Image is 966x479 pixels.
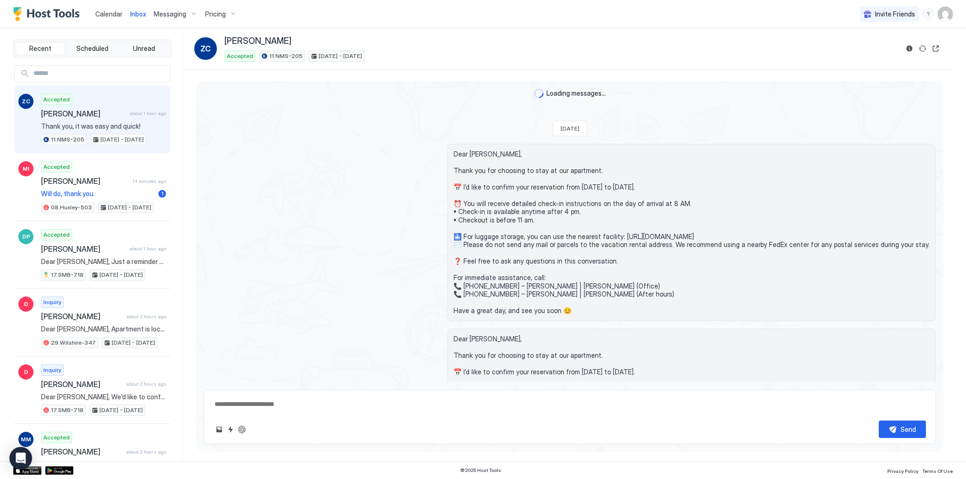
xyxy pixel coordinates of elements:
span: Accepted [43,231,70,239]
span: [PERSON_NAME] [41,176,129,186]
span: about 1 hour ago [130,110,166,116]
span: D [24,300,28,308]
span: Dear [PERSON_NAME], Thank you for choosing to stay at our apartment. 📅 I’d like to confirm your r... [454,150,930,315]
span: 11.NMS-205 [51,135,84,144]
span: D [24,368,28,376]
span: © 2025 Host Tools [460,467,501,473]
span: [DATE] [561,125,579,132]
a: App Store [13,466,41,475]
span: 17.SMB-718 [51,271,83,279]
button: Open reservation [930,43,941,54]
input: Input Field [30,66,170,82]
span: Thank you, it was easy and quick! [41,122,166,131]
a: Terms Of Use [922,465,953,475]
button: Scheduled [67,42,117,55]
a: Google Play Store [45,466,74,475]
span: Inquiry [43,298,61,306]
span: MM [21,435,31,444]
span: [PERSON_NAME] [41,109,126,118]
span: Inquiry [43,366,61,374]
span: DP [22,232,30,241]
a: Inbox [130,9,146,19]
span: 08.Huxley-503 [51,203,92,212]
a: Calendar [95,9,123,19]
span: 29.Wilshire-347 [51,339,96,347]
span: 17.SMB-718 [51,406,83,414]
span: [PERSON_NAME] [41,380,123,389]
button: Upload image [214,424,225,435]
span: [PERSON_NAME] [224,36,291,47]
button: Recent [16,42,66,55]
span: Calendar [95,10,123,18]
span: 11.NMS-205 [269,52,303,60]
span: Pricing [205,10,226,18]
span: Scheduled [76,44,108,53]
button: Reservation information [904,43,915,54]
span: [DATE] - [DATE] [319,52,362,60]
button: Send [879,421,926,438]
span: Messaging [154,10,186,18]
span: [DATE] - [DATE] [112,339,155,347]
span: about 2 hours ago [126,314,166,320]
span: Loading messages... [546,89,606,98]
span: MI [23,165,29,173]
span: Accepted [43,95,70,104]
span: [PERSON_NAME] [41,447,123,456]
span: [DATE] - [DATE] [108,203,151,212]
span: [DATE] - [DATE] [100,135,144,144]
span: about 2 hours ago [126,449,166,455]
span: [PERSON_NAME] [41,244,126,254]
a: Host Tools Logo [13,7,84,21]
div: Send [900,424,916,434]
button: Sync reservation [917,43,928,54]
span: ZC [22,97,30,106]
div: Open Intercom Messenger [9,447,32,470]
button: Quick reply [225,424,236,435]
span: [DATE] - [DATE] [99,271,143,279]
span: Accepted [227,52,253,60]
span: about 1 hour ago [130,246,166,252]
span: Terms Of Use [922,468,953,474]
span: Recent [29,44,51,53]
span: Unread [133,44,155,53]
span: Inbox [130,10,146,18]
span: Muchas gracias [41,460,166,469]
span: Dear [PERSON_NAME], Just a reminder that your check-out is [DATE] before 11 am. 🔴Please return th... [41,257,166,266]
span: 1 [161,190,164,197]
a: Privacy Policy [887,465,918,475]
span: Will do, thank you. [41,190,155,198]
span: Accepted [43,433,70,442]
div: tab-group [13,40,171,58]
div: loading [534,89,544,98]
span: Dear [PERSON_NAME], We'd like to confirm the apartment's location at 📍 [STREET_ADDRESS]❗️. The pr... [41,393,166,401]
span: ZC [200,43,211,54]
span: [DATE] - [DATE] [99,406,143,414]
button: Unread [119,42,169,55]
span: Dear [PERSON_NAME], Apartment is located at 📍 [STREET_ADDRESS]❗️. The distance is 3 miles to [GEO... [41,325,166,333]
span: [PERSON_NAME] [41,312,123,321]
button: ChatGPT Auto Reply [236,424,248,435]
span: 14 minutes ago [132,178,166,184]
span: Accepted [43,163,70,171]
span: Privacy Policy [887,468,918,474]
span: about 2 hours ago [126,381,166,387]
